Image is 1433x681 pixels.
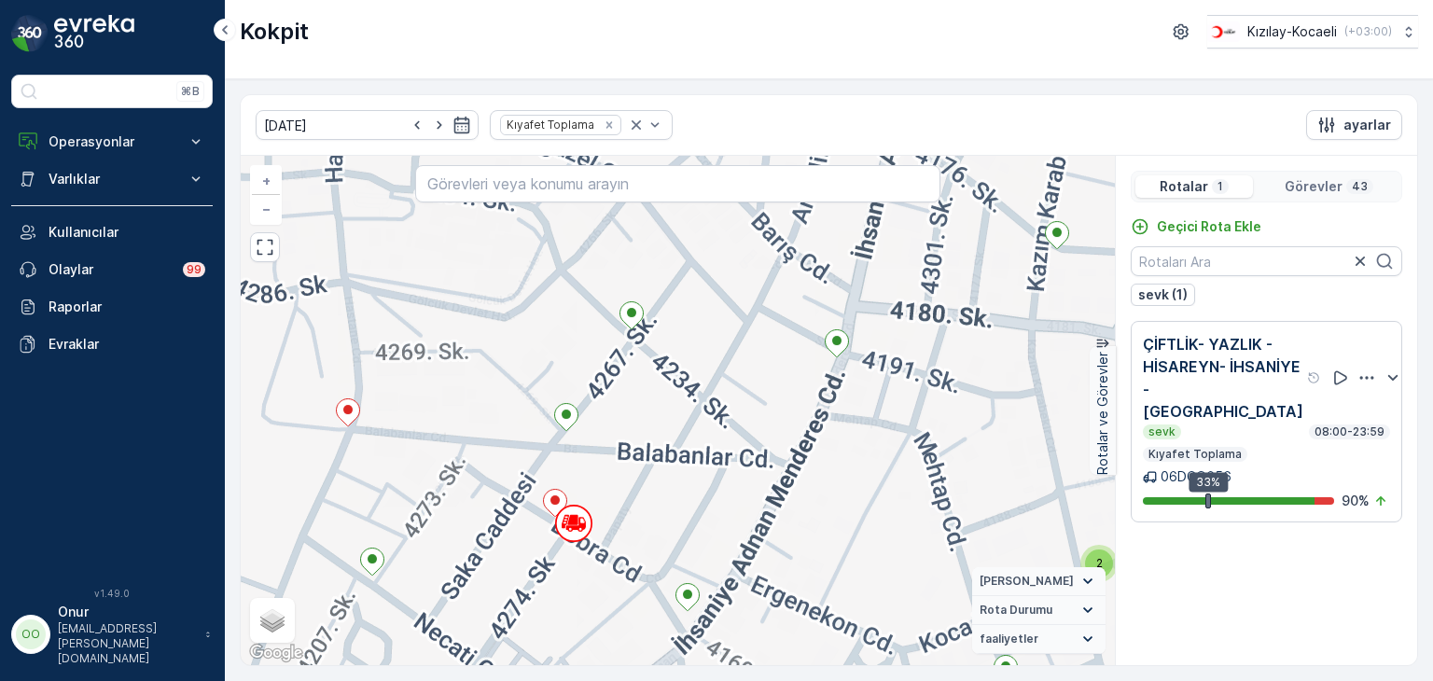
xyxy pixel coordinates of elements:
p: Olaylar [49,260,172,279]
p: 43 [1350,179,1370,194]
p: Rotalar ve Görevler [1093,352,1112,475]
img: logo_dark-DEwI_e13.png [54,15,134,52]
p: Varlıklar [49,170,175,188]
p: Kıyafet Toplama [1147,447,1244,462]
div: 33% [1189,472,1228,493]
p: Rotalar [1160,177,1208,196]
a: Evraklar [11,326,213,363]
p: sevk [1147,424,1177,439]
p: 1 [1216,179,1225,194]
img: logo [11,15,49,52]
input: Rotaları Ara [1131,246,1402,276]
div: Kıyafet Toplama [501,116,597,133]
span: − [262,201,271,216]
input: dd/mm/yyyy [256,110,479,140]
p: 99 [187,262,202,277]
button: Kızılay-Kocaeli(+03:00) [1207,15,1418,49]
img: k%C4%B1z%C4%B1lay_0jL9uU1.png [1207,21,1240,42]
p: ⌘B [181,84,200,99]
p: Operasyonlar [49,132,175,151]
p: ayarlar [1343,116,1391,134]
p: Kızılay-Kocaeli [1247,22,1337,41]
span: + [262,173,271,188]
a: Uzaklaştır [252,195,280,223]
a: Bu bölgeyi Google Haritalar'da açın (yeni pencerede açılır) [245,641,307,665]
span: faaliyetler [980,632,1038,646]
p: Raporlar [49,298,205,316]
div: Yardım Araç İkonu [1307,370,1322,385]
img: Google [245,641,307,665]
a: Yakınlaştır [252,167,280,195]
a: Olaylar99 [11,251,213,288]
span: v 1.49.0 [11,588,213,599]
a: Layers [252,600,293,641]
summary: [PERSON_NAME] [972,567,1106,596]
a: Kullanıcılar [11,214,213,251]
p: Evraklar [49,335,205,354]
a: Geçici Rota Ekle [1131,217,1261,236]
span: [PERSON_NAME] [980,574,1074,589]
div: Remove Kıyafet Toplama [599,118,619,132]
p: ( +03:00 ) [1344,24,1392,39]
p: 06DCG656 [1161,467,1231,486]
button: Operasyonlar [11,123,213,160]
span: Rota Durumu [980,603,1052,618]
p: [EMAIL_ADDRESS][PERSON_NAME][DOMAIN_NAME] [58,621,196,666]
button: OOOnur[EMAIL_ADDRESS][PERSON_NAME][DOMAIN_NAME] [11,603,213,666]
button: sevk (1) [1131,284,1195,306]
a: Raporlar [11,288,213,326]
p: Kokpit [240,17,309,47]
p: Geçici Rota Ekle [1157,217,1261,236]
div: OO [16,619,46,649]
p: Kullanıcılar [49,223,205,242]
button: Varlıklar [11,160,213,198]
summary: Rota Durumu [972,596,1106,625]
input: Görevleri veya konumu arayın [415,165,939,202]
p: Görevler [1285,177,1343,196]
p: sevk (1) [1138,285,1188,304]
summary: faaliyetler [972,625,1106,654]
div: 2 [1080,545,1118,582]
button: ayarlar [1306,110,1402,140]
p: ÇİFTLİK- YAZLIK -HİSAREYN- İHSANİYE -[GEOGRAPHIC_DATA] [1143,333,1303,423]
p: 90 % [1342,492,1370,510]
p: 08:00-23:59 [1313,424,1386,439]
p: Onur [58,603,196,621]
span: 2 [1096,556,1103,570]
